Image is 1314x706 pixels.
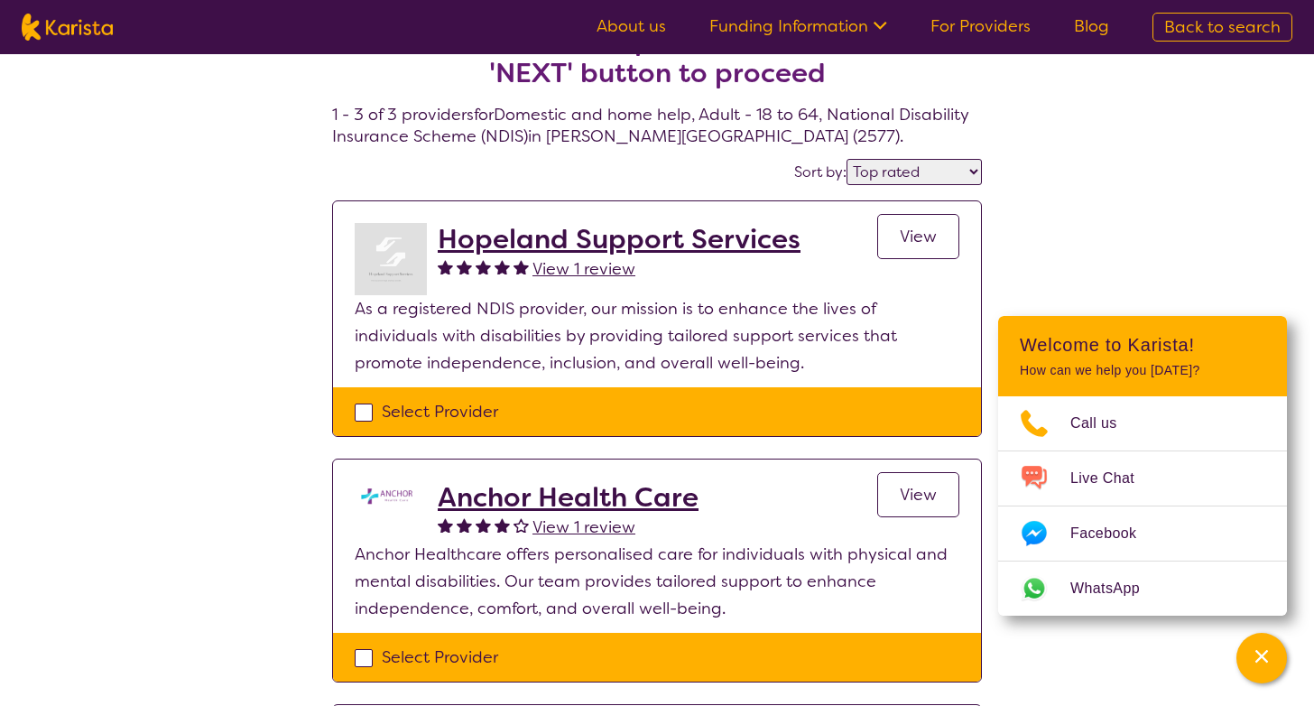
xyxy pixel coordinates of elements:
[877,472,959,517] a: View
[1070,410,1139,437] span: Call us
[709,15,887,37] a: Funding Information
[532,514,635,541] a: View 1 review
[1152,13,1292,42] a: Back to search
[998,316,1287,616] div: Channel Menu
[495,259,510,274] img: fullstar
[1070,575,1161,602] span: WhatsApp
[532,255,635,283] a: View 1 review
[930,15,1031,37] a: For Providers
[1020,363,1265,378] p: How can we help you [DATE]?
[355,481,427,512] img: mt1ut2fhtaefi6pzm8de.jpg
[438,517,453,533] img: fullstar
[1074,15,1109,37] a: Blog
[1020,334,1265,356] h2: Welcome to Karista!
[1070,520,1158,547] span: Facebook
[1164,16,1281,38] span: Back to search
[476,259,491,274] img: fullstar
[354,24,960,89] h2: Select one or more providers and click the 'NEXT' button to proceed
[355,541,959,622] p: Anchor Healthcare offers personalised care for individuals with physical and mental disabilities....
[438,223,800,255] a: Hopeland Support Services
[355,223,427,295] img: lgws9nbdexbhpvwk3xgv.png
[457,517,472,533] img: fullstar
[900,226,937,247] span: View
[532,516,635,538] span: View 1 review
[1070,465,1156,492] span: Live Chat
[532,258,635,280] span: View 1 review
[998,396,1287,616] ul: Choose channel
[900,484,937,506] span: View
[877,214,959,259] a: View
[597,15,666,37] a: About us
[998,562,1287,616] a: Web link opens in a new tab.
[438,259,453,274] img: fullstar
[22,14,113,41] img: Karista logo
[457,259,472,274] img: fullstar
[1236,633,1287,683] button: Channel Menu
[794,163,847,181] label: Sort by:
[476,517,491,533] img: fullstar
[355,295,959,376] p: As a registered NDIS provider, our mission is to enhance the lives of individuals with disabiliti...
[438,481,699,514] a: Anchor Health Care
[514,517,529,533] img: emptystar
[514,259,529,274] img: fullstar
[495,517,510,533] img: fullstar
